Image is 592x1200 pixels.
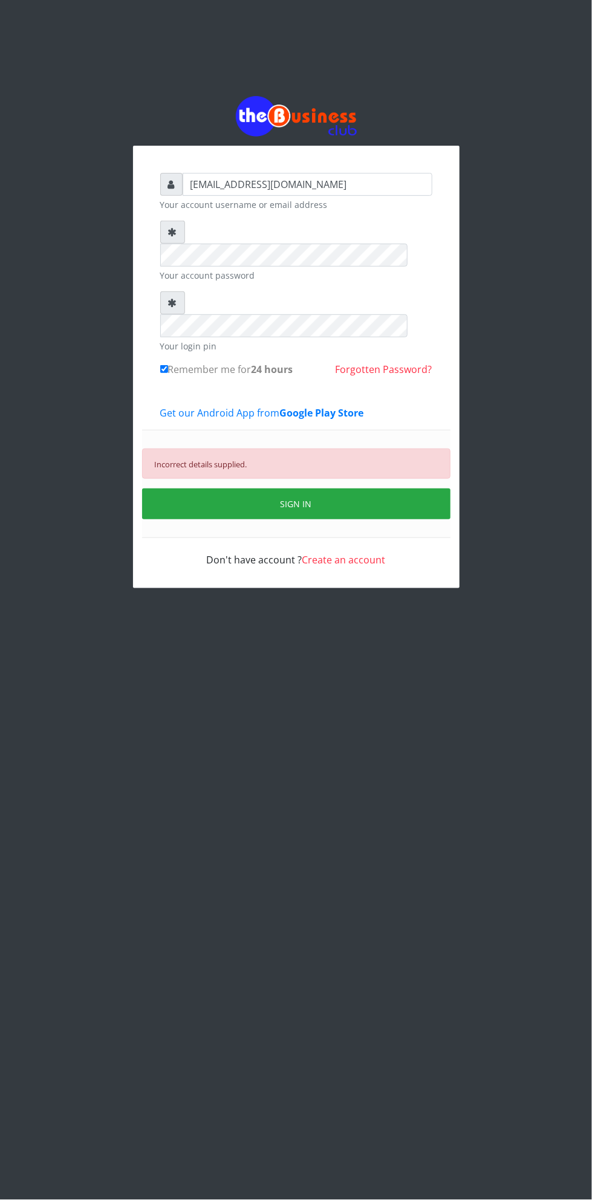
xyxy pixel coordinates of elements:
[160,538,432,567] div: Don't have account ?
[142,488,451,519] button: SIGN IN
[160,406,364,420] a: Get our Android App fromGoogle Play Store
[160,269,432,282] small: Your account password
[160,340,432,352] small: Your login pin
[302,553,386,566] a: Create an account
[160,365,168,373] input: Remember me for24 hours
[155,459,247,470] small: Incorrect details supplied.
[336,363,432,376] a: Forgotten Password?
[160,198,432,211] small: Your account username or email address
[252,363,293,376] b: 24 hours
[160,362,293,377] label: Remember me for
[183,173,432,196] input: Username or email address
[280,406,364,420] b: Google Play Store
